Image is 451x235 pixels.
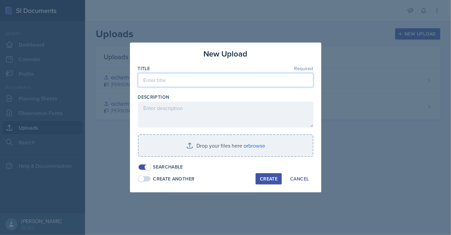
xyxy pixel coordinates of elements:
[204,48,248,60] h3: New Upload
[153,164,183,171] div: Searchable
[294,66,313,71] span: Required
[138,65,150,72] label: Title
[290,176,309,181] div: Cancel
[256,173,282,184] button: Create
[286,173,313,184] button: Cancel
[153,176,195,182] div: Create Another
[138,94,169,100] label: Description
[138,73,313,87] input: Enter title
[260,176,278,181] div: Create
